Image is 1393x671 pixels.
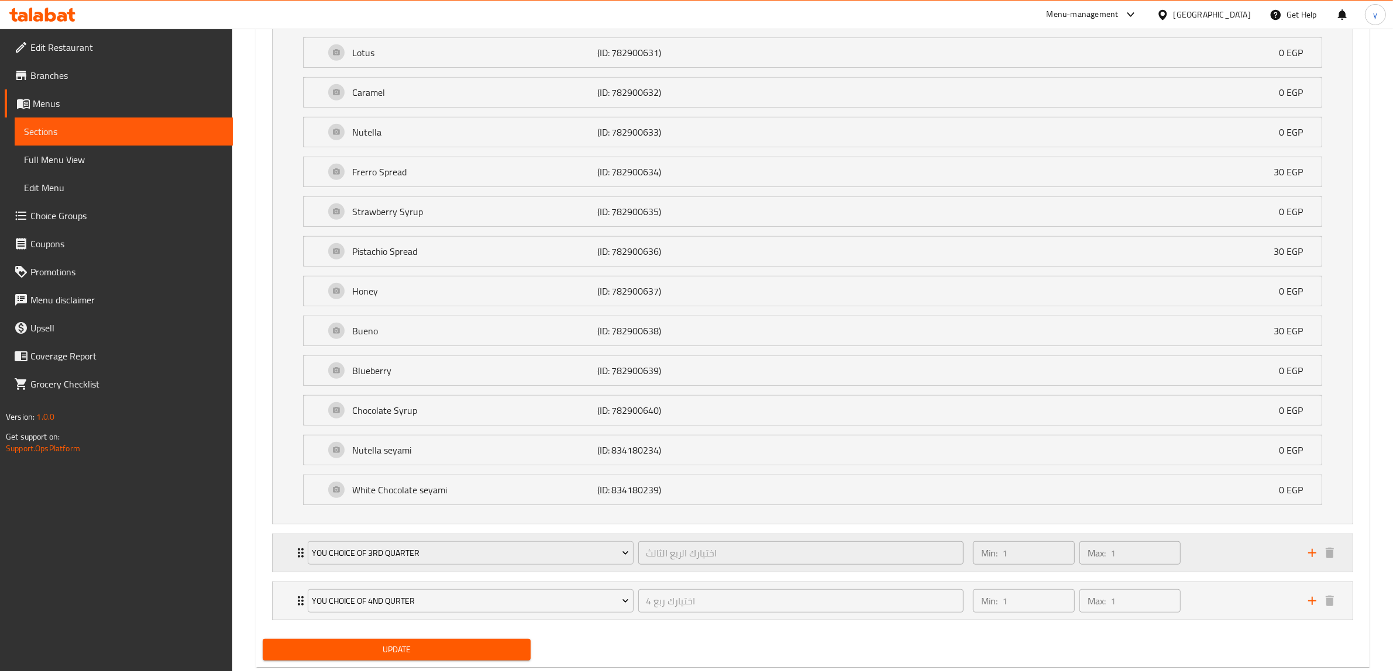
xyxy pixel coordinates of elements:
div: Expand [304,396,1322,425]
div: Expand [304,435,1322,465]
span: Upsell [30,321,223,335]
p: 0 EGP [1279,403,1312,417]
a: Full Menu View [15,146,233,174]
div: Expand [304,38,1322,67]
span: Promotions [30,265,223,279]
p: (ID: 782900639) [597,364,761,378]
p: Chocolate Syrup [352,403,597,417]
span: Edit Menu [24,181,223,195]
div: Expand [304,356,1322,385]
button: add [1303,544,1321,562]
div: Expand [273,582,1353,620]
div: Expand [304,475,1322,504]
span: Menus [33,96,223,110]
div: Expand [304,276,1322,306]
span: Menu disclaimer [30,293,223,307]
p: 30 EGP [1274,244,1312,258]
span: Coupons [30,237,223,251]
span: Grocery Checklist [30,377,223,391]
p: Frerro Spread [352,165,597,179]
p: White Chocolate seyami [352,483,597,497]
p: (ID: 782900631) [597,46,761,60]
p: 0 EGP [1279,85,1312,99]
a: Upsell [5,314,233,342]
span: 1.0.0 [36,409,54,424]
p: (ID: 782900635) [597,205,761,219]
p: 0 EGP [1279,284,1312,298]
p: Nutella [352,125,597,139]
a: Promotions [5,258,233,286]
p: Nutella seyami [352,443,597,457]
div: [GEOGRAPHIC_DATA] [1174,8,1251,21]
div: Expand [304,197,1322,226]
p: (ID: 782900640) [597,403,761,417]
div: Expand [304,117,1322,147]
span: Get support on: [6,429,60,444]
button: delete [1321,544,1339,562]
p: (ID: 782900636) [597,244,761,258]
p: 0 EGP [1279,483,1312,497]
a: Coupons [5,230,233,258]
span: you choice of 4nd qurter [312,594,629,608]
p: 0 EGP [1279,46,1312,60]
p: (ID: 834180239) [597,483,761,497]
a: Edit Menu [15,174,233,202]
p: 0 EGP [1279,125,1312,139]
p: (ID: 782900633) [597,125,761,139]
span: Choice Groups [30,209,223,223]
a: Support.OpsPlatform [6,441,80,456]
div: Expand [304,78,1322,107]
span: Coverage Report [30,349,223,363]
p: Lotus [352,46,597,60]
p: Honey [352,284,597,298]
p: Max: [1088,546,1106,560]
a: Edit Restaurant [5,33,233,61]
span: Update [272,642,521,657]
li: Expand [263,577,1363,625]
p: 0 EGP [1279,364,1312,378]
a: Sections [15,117,233,146]
a: Coverage Report [5,342,233,370]
p: Min: [981,546,998,560]
p: Min: [981,594,998,608]
p: (ID: 782900634) [597,165,761,179]
p: Max: [1088,594,1106,608]
span: You Choice of 3rd Quarter [312,546,629,561]
p: Pistachio Spread [352,244,597,258]
p: (ID: 782900637) [597,284,761,298]
p: Strawberry Syrup [352,205,597,219]
p: (ID: 834180234) [597,443,761,457]
p: 0 EGP [1279,205,1312,219]
div: Menu-management [1047,8,1119,22]
div: Expand [304,237,1322,266]
div: Expand [304,316,1322,345]
div: Expand [273,534,1353,572]
button: add [1303,592,1321,610]
button: Update [263,639,531,660]
a: Grocery Checklist [5,370,233,398]
p: Bueno [352,324,597,338]
span: Full Menu View [24,153,223,167]
span: Branches [30,68,223,82]
span: Version: [6,409,35,424]
p: 30 EGP [1274,165,1312,179]
button: You Choice of 3rd Quarter [308,541,634,565]
a: Menus [5,89,233,117]
span: Sections [24,124,223,139]
li: Expand [263,529,1363,577]
p: Blueberry [352,364,597,378]
a: Branches [5,61,233,89]
p: (ID: 782900632) [597,85,761,99]
p: Caramel [352,85,597,99]
p: 0 EGP [1279,443,1312,457]
a: Choice Groups [5,202,233,230]
button: you choice of 4nd qurter [308,589,634,613]
div: Expand [304,157,1322,186]
span: Edit Restaurant [30,40,223,54]
span: y [1373,8,1377,21]
a: Menu disclaimer [5,286,233,314]
button: delete [1321,592,1339,610]
p: (ID: 782900638) [597,324,761,338]
p: 30 EGP [1274,324,1312,338]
